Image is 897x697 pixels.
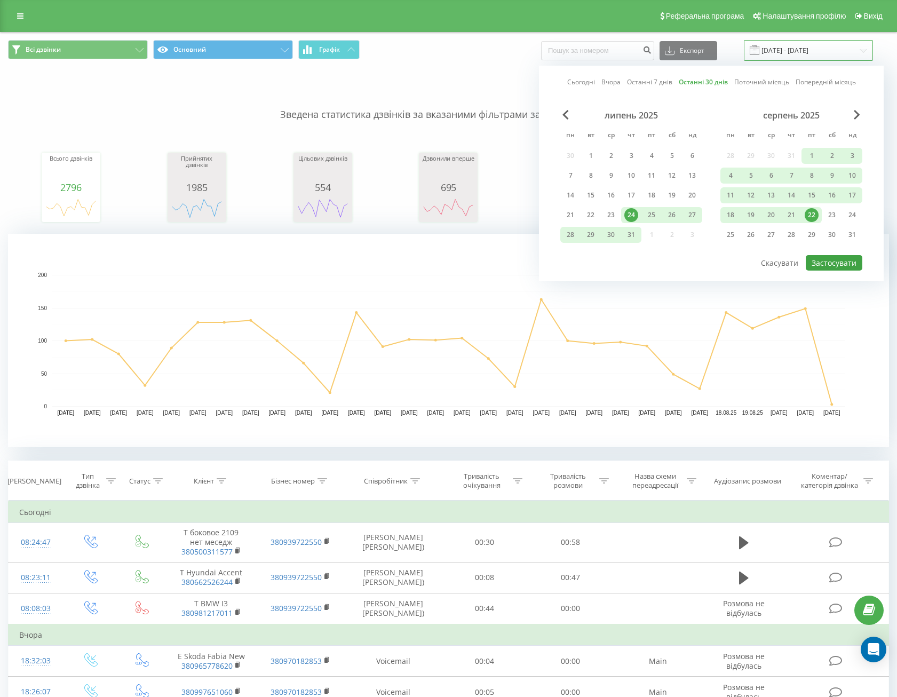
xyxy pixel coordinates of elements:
div: [PERSON_NAME] [7,477,61,486]
a: 380939722550 [271,572,322,582]
div: вт 1 лип 2025 р. [581,148,601,164]
div: вт 8 лип 2025 р. [581,168,601,184]
div: нд 17 серп 2025 р. [842,187,862,203]
text: [DATE] [348,410,365,416]
a: 380965778620 [181,661,233,671]
div: вт 26 серп 2025 р. [741,227,761,243]
div: 31 [624,228,638,242]
td: [PERSON_NAME] [PERSON_NAME]) [345,523,441,563]
div: Аудіозапис розмови [714,477,781,486]
div: пн 14 лип 2025 р. [560,187,581,203]
div: пн 25 серп 2025 р. [720,227,741,243]
td: Е Skoda Fabia New [166,646,256,677]
div: 24 [845,208,859,222]
text: 18.08.25 [716,410,736,416]
div: Статус [129,477,150,486]
span: Previous Month [562,110,569,120]
div: 18 [645,188,658,202]
a: 380997651060 [181,687,233,697]
div: вт 22 лип 2025 р. [581,207,601,223]
div: пт 4 лип 2025 р. [641,148,662,164]
div: 14 [563,188,577,202]
div: 17 [624,188,638,202]
div: пт 29 серп 2025 р. [801,227,822,243]
td: 00:47 [527,562,613,593]
div: 2 [604,149,618,163]
text: [DATE] [216,410,233,416]
div: 20 [764,208,778,222]
button: Графік [298,40,360,59]
div: 22 [805,208,819,222]
div: 26 [744,228,758,242]
div: 5 [744,169,758,183]
div: сб 26 лип 2025 р. [662,207,682,223]
text: 19.08.25 [742,410,763,416]
div: ср 13 серп 2025 р. [761,187,781,203]
div: Тривалість розмови [539,472,597,490]
text: [DATE] [665,410,682,416]
text: [DATE] [295,410,312,416]
div: 22 [584,208,598,222]
text: [DATE] [454,410,471,416]
input: Пошук за номером [541,41,654,60]
div: чт 10 лип 2025 р. [621,168,641,184]
a: Поточний місяць [734,77,789,87]
td: Т боковое 2109 нет меседж [166,523,256,563]
div: пт 22 серп 2025 р. [801,207,822,223]
div: 08:08:03 [19,598,53,619]
div: A chart. [296,193,350,225]
td: 00:00 [527,593,613,624]
td: [PERSON_NAME] [PERSON_NAME]) [345,562,441,593]
div: 29 [584,228,598,242]
div: чт 14 серп 2025 р. [781,187,801,203]
div: сб 23 серп 2025 р. [822,207,842,223]
div: 17 [845,188,859,202]
td: Т BMW I3 [166,593,256,624]
div: 08:23:11 [19,567,53,588]
svg: A chart. [170,193,224,225]
div: ср 23 лип 2025 р. [601,207,621,223]
abbr: неділя [844,128,860,144]
div: Прийнятих дзвінків [170,155,224,182]
td: Т Hyundai Accent [166,562,256,593]
p: Зведена статистика дзвінків за вказаними фільтрами за обраний період [8,86,889,122]
text: [DATE] [559,410,576,416]
div: 20 [685,188,699,202]
a: 380939722550 [271,603,322,613]
div: 18 [724,208,737,222]
abbr: середа [763,128,779,144]
div: вт 12 серп 2025 р. [741,187,761,203]
div: 2796 [44,182,98,193]
span: Вихід [864,12,883,20]
abbr: вівторок [583,128,599,144]
div: пн 7 лип 2025 р. [560,168,581,184]
div: нд 10 серп 2025 р. [842,168,862,184]
abbr: п’ятниця [804,128,820,144]
a: 380662526244 [181,577,233,587]
div: 12 [665,169,679,183]
div: сб 19 лип 2025 р. [662,187,682,203]
div: ср 6 серп 2025 р. [761,168,781,184]
div: нд 3 серп 2025 р. [842,148,862,164]
td: Сьогодні [9,502,889,523]
div: 30 [825,228,839,242]
button: Всі дзвінки [8,40,148,59]
a: Попередній місяць [796,77,856,87]
abbr: субота [824,128,840,144]
div: 25 [645,208,658,222]
td: Вчора [9,624,889,646]
div: нд 13 лип 2025 р. [682,168,702,184]
div: нд 31 серп 2025 р. [842,227,862,243]
div: 9 [825,169,839,183]
div: 10 [845,169,859,183]
div: 18:32:03 [19,651,53,671]
a: 380970182853 [271,687,322,697]
div: ср 20 серп 2025 р. [761,207,781,223]
div: Тривалість очікування [453,472,510,490]
text: [DATE] [375,410,392,416]
svg: A chart. [8,234,889,447]
text: 0 [44,403,47,409]
div: 5 [665,149,679,163]
div: 19 [744,208,758,222]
